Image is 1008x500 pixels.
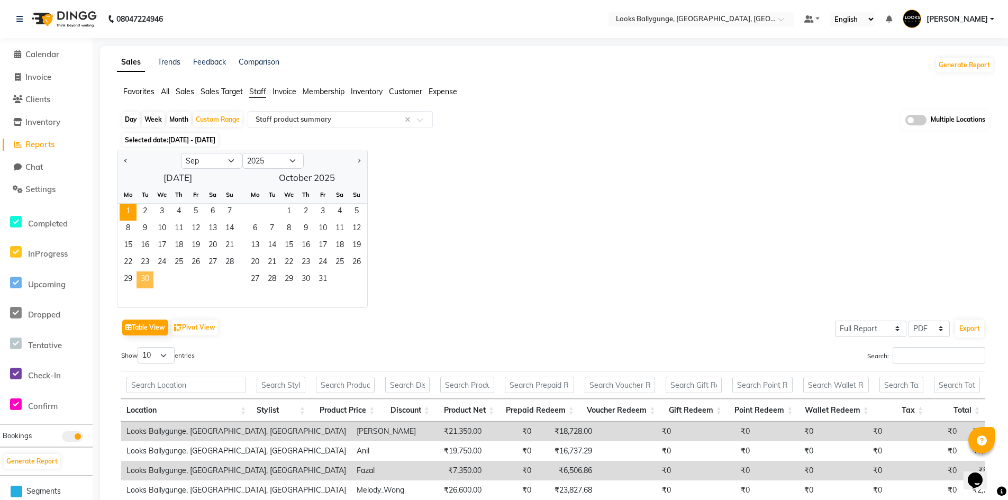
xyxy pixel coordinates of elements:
div: Tu [137,186,153,203]
div: Sunday, September 21, 2025 [221,238,238,254]
td: ₹26,600.00 [421,480,487,500]
input: Search Prepaid Redeem [505,377,574,393]
div: Th [170,186,187,203]
span: Completed [28,219,68,229]
input: Search Product Net [440,377,494,393]
td: ₹0 [597,480,676,500]
div: We [153,186,170,203]
div: We [280,186,297,203]
div: Su [348,186,365,203]
td: ₹0 [487,441,537,461]
span: [PERSON_NAME] [927,14,988,25]
span: 15 [280,238,297,254]
span: 12 [187,221,204,238]
td: ₹18,728.00 [537,422,597,441]
span: Upcoming [28,279,66,289]
a: Clients [3,94,90,106]
span: 26 [187,254,204,271]
span: 25 [331,254,348,271]
span: 1 [280,204,297,221]
div: Sunday, October 26, 2025 [348,254,365,271]
span: 6 [204,204,221,221]
div: Friday, October 3, 2025 [314,204,331,221]
div: Wednesday, October 22, 2025 [280,254,297,271]
td: ₹0 [597,461,676,480]
div: Monday, October 27, 2025 [247,271,264,288]
div: Saturday, October 18, 2025 [331,238,348,254]
button: Previous month [122,152,130,169]
span: [DATE] - [DATE] [168,136,215,144]
td: ₹16,737.29 [537,441,597,461]
span: 19 [348,238,365,254]
td: ₹0 [819,461,887,480]
select: Select year [242,153,304,169]
th: Total: activate to sort column ascending [929,399,985,422]
span: Calendar [25,49,59,59]
div: Sunday, September 14, 2025 [221,221,238,238]
div: Friday, October 24, 2025 [314,254,331,271]
div: Wednesday, September 24, 2025 [153,254,170,271]
div: Saturday, October 25, 2025 [331,254,348,271]
div: Sunday, September 28, 2025 [221,254,238,271]
div: Tuesday, October 21, 2025 [264,254,280,271]
td: ₹6,506.86 [537,461,597,480]
span: 3 [314,204,331,221]
button: Export [955,320,984,338]
td: ₹0 [887,461,962,480]
span: Expense [429,87,457,96]
div: Friday, October 10, 2025 [314,221,331,238]
span: 24 [314,254,331,271]
div: Day [122,112,140,127]
span: InProgress [28,249,68,259]
td: Fazal [351,461,421,480]
span: 4 [331,204,348,221]
span: 8 [120,221,137,238]
input: Search Stylist [257,377,305,393]
th: Location: activate to sort column ascending [121,399,251,422]
div: Th [297,186,314,203]
span: 8 [280,221,297,238]
span: 18 [331,238,348,254]
span: Customer [389,87,422,96]
span: Bookings [3,431,32,440]
div: Monday, September 8, 2025 [120,221,137,238]
span: 29 [120,271,137,288]
div: Monday, September 1, 2025 [120,204,137,221]
input: Search Total [934,377,980,393]
span: 7 [264,221,280,238]
div: Friday, October 17, 2025 [314,238,331,254]
div: Sunday, October 5, 2025 [348,204,365,221]
span: 14 [264,238,280,254]
td: ₹0 [676,461,755,480]
th: Product Price: activate to sort column ascending [311,399,380,422]
div: Thursday, September 18, 2025 [170,238,187,254]
span: 23 [137,254,153,271]
input: Search Wallet Redeem [803,377,869,393]
div: Month [167,112,191,127]
div: Tuesday, September 2, 2025 [137,204,153,221]
td: ₹0 [755,480,819,500]
span: Inventory [351,87,383,96]
div: Wednesday, October 8, 2025 [280,221,297,238]
div: Wednesday, October 29, 2025 [280,271,297,288]
button: Pivot View [171,320,218,335]
div: Tuesday, September 16, 2025 [137,238,153,254]
div: Tuesday, September 9, 2025 [137,221,153,238]
input: Search: [893,347,985,363]
div: Monday, October 6, 2025 [247,221,264,238]
span: 6 [247,221,264,238]
div: Saturday, October 11, 2025 [331,221,348,238]
div: Mo [120,186,137,203]
div: Fr [187,186,204,203]
div: Tu [264,186,280,203]
div: Mo [247,186,264,203]
a: Comparison [239,57,279,67]
a: Feedback [193,57,226,67]
td: ₹23,827.68 [537,480,597,500]
th: Voucher Redeem: activate to sort column ascending [579,399,661,422]
span: 27 [247,271,264,288]
td: ₹0 [597,422,676,441]
div: Saturday, September 6, 2025 [204,204,221,221]
td: Looks Ballygunge, [GEOGRAPHIC_DATA], [GEOGRAPHIC_DATA] [121,480,351,500]
span: 17 [314,238,331,254]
